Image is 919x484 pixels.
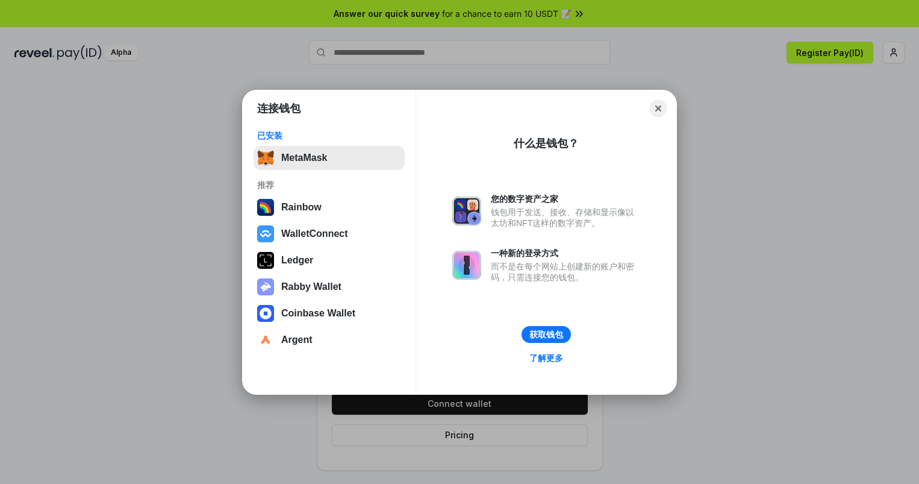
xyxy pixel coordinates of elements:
img: svg+xml,%3Csvg%20xmlns%3D%22http%3A%2F%2Fwww.w3.org%2F2000%2Fsvg%22%20width%3D%2228%22%20height%3... [257,252,274,269]
button: Coinbase Wallet [254,301,405,325]
div: 什么是钱包？ [514,136,579,151]
div: MetaMask [281,152,327,163]
img: svg+xml,%3Csvg%20width%3D%22120%22%20height%3D%22120%22%20viewBox%3D%220%200%20120%20120%22%20fil... [257,199,274,216]
button: Ledger [254,248,405,272]
div: 推荐 [257,180,401,190]
button: WalletConnect [254,222,405,246]
div: 已安装 [257,130,401,141]
div: 钱包用于发送、接收、存储和显示像以太坊和NFT这样的数字资产。 [491,207,640,228]
div: WalletConnect [281,228,348,239]
button: MetaMask [254,146,405,170]
a: 了解更多 [522,350,570,366]
img: svg+xml,%3Csvg%20fill%3D%22none%22%20height%3D%2233%22%20viewBox%3D%220%200%2035%2033%22%20width%... [257,149,274,166]
button: Close [650,100,667,117]
img: svg+xml,%3Csvg%20xmlns%3D%22http%3A%2F%2Fwww.w3.org%2F2000%2Fsvg%22%20fill%3D%22none%22%20viewBox... [452,251,481,280]
img: svg+xml,%3Csvg%20xmlns%3D%22http%3A%2F%2Fwww.w3.org%2F2000%2Fsvg%22%20fill%3D%22none%22%20viewBox... [452,196,481,225]
button: Rainbow [254,195,405,219]
div: Coinbase Wallet [281,308,355,319]
button: Rabby Wallet [254,275,405,299]
button: 获取钱包 [522,326,571,343]
div: Rainbow [281,202,322,213]
div: 一种新的登录方式 [491,248,640,259]
img: svg+xml,%3Csvg%20width%3D%2228%22%20height%3D%2228%22%20viewBox%3D%220%200%2028%2028%22%20fill%3D... [257,225,274,242]
img: svg+xml,%3Csvg%20width%3D%2228%22%20height%3D%2228%22%20viewBox%3D%220%200%2028%2028%22%20fill%3D... [257,305,274,322]
div: Argent [281,335,313,345]
div: 您的数字资产之家 [491,193,640,204]
h1: 连接钱包 [257,101,301,116]
div: 了解更多 [529,353,563,363]
div: 而不是在每个网站上创建新的账户和密码，只需连接您的钱包。 [491,261,640,283]
div: Ledger [281,255,313,266]
div: 获取钱包 [529,329,563,340]
button: Argent [254,328,405,352]
img: svg+xml,%3Csvg%20xmlns%3D%22http%3A%2F%2Fwww.w3.org%2F2000%2Fsvg%22%20fill%3D%22none%22%20viewBox... [257,278,274,295]
div: Rabby Wallet [281,281,341,292]
img: svg+xml,%3Csvg%20width%3D%2228%22%20height%3D%2228%22%20viewBox%3D%220%200%2028%2028%22%20fill%3D... [257,332,274,348]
